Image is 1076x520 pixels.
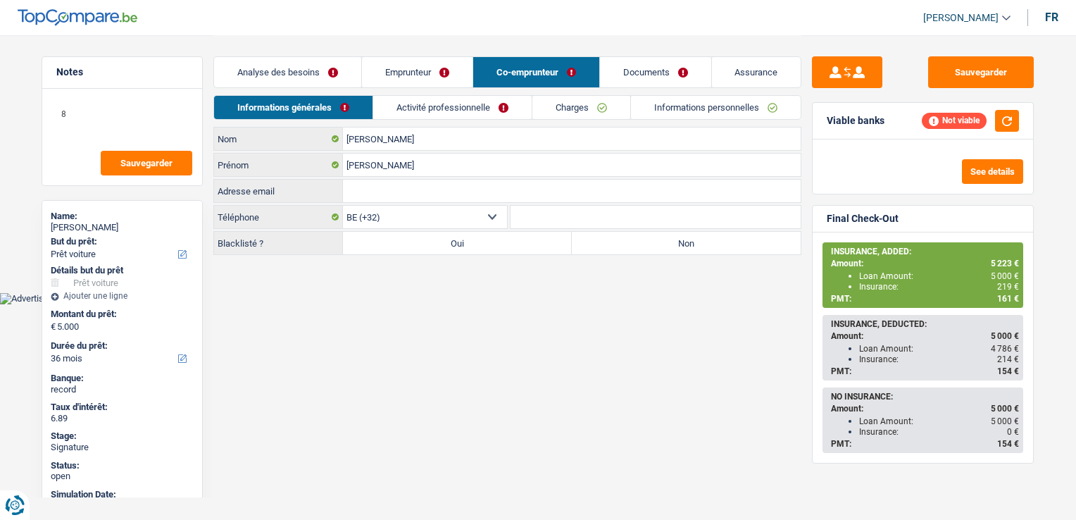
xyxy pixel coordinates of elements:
div: PMT: [831,294,1019,304]
div: Banque: [51,373,194,384]
div: Final Check-Out [827,213,899,225]
div: fr [1045,11,1058,24]
span: 5 000 € [991,416,1019,426]
label: Téléphone [214,206,343,228]
a: Assurance [712,57,801,87]
span: 154 € [997,366,1019,376]
div: Viable banks [827,115,884,127]
div: Insurance: [859,282,1019,292]
img: TopCompare Logo [18,9,137,26]
a: Activité professionnelle [373,96,532,119]
div: Amount: [831,404,1019,414]
div: NO INSURANCE: [831,392,1019,402]
label: Adresse email [214,180,343,202]
div: Stage: [51,431,194,442]
span: 219 € [997,282,1019,292]
label: Oui [343,232,572,254]
span: 0 € [1007,427,1019,437]
div: open [51,471,194,482]
span: 4 786 € [991,344,1019,354]
div: Amount: [831,331,1019,341]
div: Loan Amount: [859,344,1019,354]
label: Durée du prêt: [51,340,191,352]
span: 5 000 € [991,404,1019,414]
button: See details [962,159,1023,184]
div: Insurance: [859,354,1019,364]
input: 401020304 [511,206,801,228]
label: Blacklisté ? [214,232,343,254]
span: Sauvegarder [120,159,173,168]
label: But du prêt: [51,236,191,247]
div: [PERSON_NAME] [51,222,194,233]
span: 5 000 € [991,331,1019,341]
span: [PERSON_NAME] [923,12,999,24]
div: PMT: [831,439,1019,449]
div: Amount: [831,259,1019,268]
span: 214 € [997,354,1019,364]
div: Not viable [922,113,987,128]
a: Emprunteur [362,57,473,87]
div: Status: [51,460,194,471]
div: Taux d'intérêt: [51,402,194,413]
span: 5 223 € [991,259,1019,268]
div: Insurance: [859,427,1019,437]
label: Nom [214,128,343,150]
div: record [51,384,194,395]
span: € [51,321,56,333]
a: Informations générales [214,96,373,119]
div: INSURANCE, DEDUCTED: [831,319,1019,329]
div: Détails but du prêt [51,265,194,276]
div: Simulation Date: [51,489,194,500]
div: Loan Amount: [859,416,1019,426]
a: Co-emprunteur [473,57,599,87]
label: Non [572,232,801,254]
span: 161 € [997,294,1019,304]
div: Loan Amount: [859,271,1019,281]
span: 5 000 € [991,271,1019,281]
a: Informations personnelles [631,96,801,119]
div: 6.89 [51,413,194,424]
button: Sauvegarder [928,56,1034,88]
label: Prénom [214,154,343,176]
a: Analyse des besoins [214,57,361,87]
div: Signature [51,442,194,453]
div: Name: [51,211,194,222]
div: Ajouter une ligne [51,291,194,301]
a: Charges [532,96,630,119]
a: Documents [600,57,711,87]
a: [PERSON_NAME] [912,6,1011,30]
div: PMT: [831,366,1019,376]
span: 154 € [997,439,1019,449]
h5: Notes [56,66,188,78]
div: INSURANCE, ADDED: [831,247,1019,256]
button: Sauvegarder [101,151,192,175]
label: Montant du prêt: [51,309,191,320]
